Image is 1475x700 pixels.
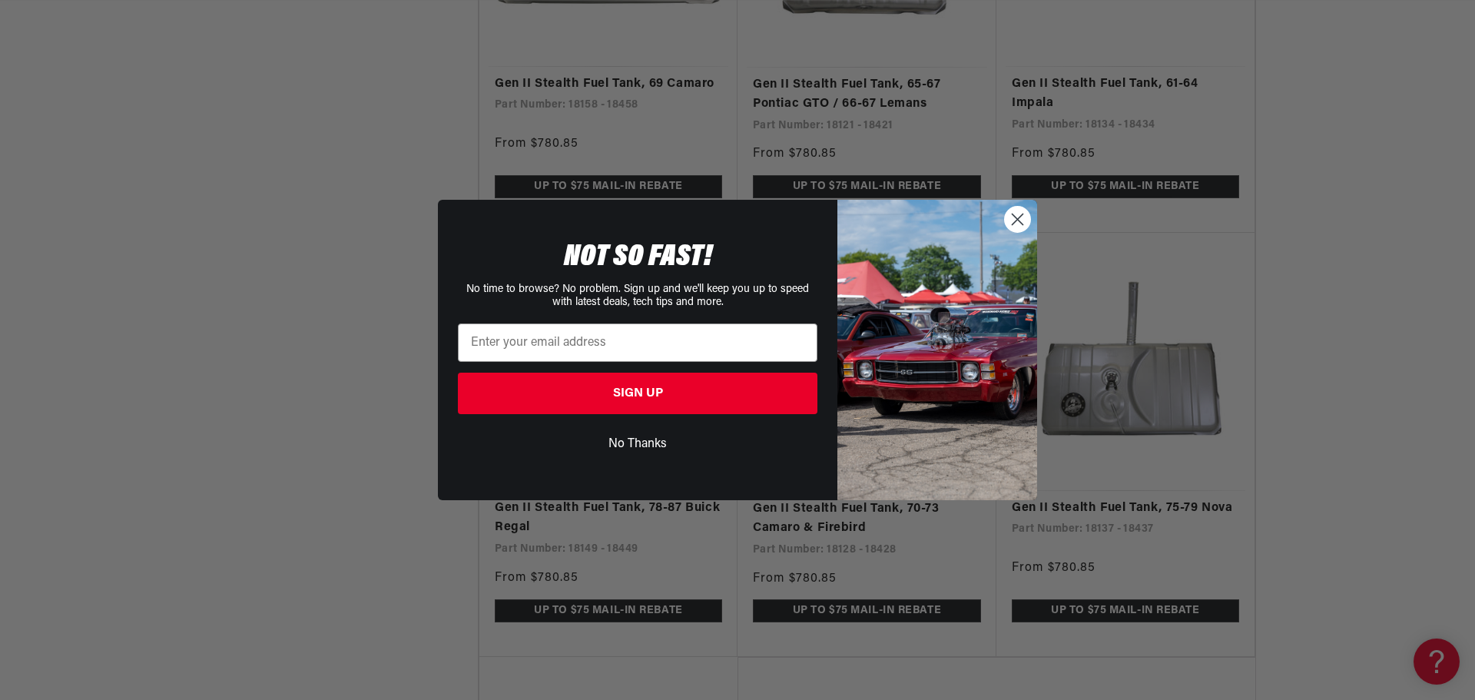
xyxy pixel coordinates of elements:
[458,323,817,362] input: Enter your email address
[458,430,817,459] button: No Thanks
[458,373,817,414] button: SIGN UP
[564,242,712,273] span: NOT SO FAST!
[837,200,1037,499] img: 85cdd541-2605-488b-b08c-a5ee7b438a35.jpeg
[1004,206,1031,233] button: Close dialog
[466,284,809,308] span: No time to browse? No problem. Sign up and we'll keep you up to speed with latest deals, tech tip...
